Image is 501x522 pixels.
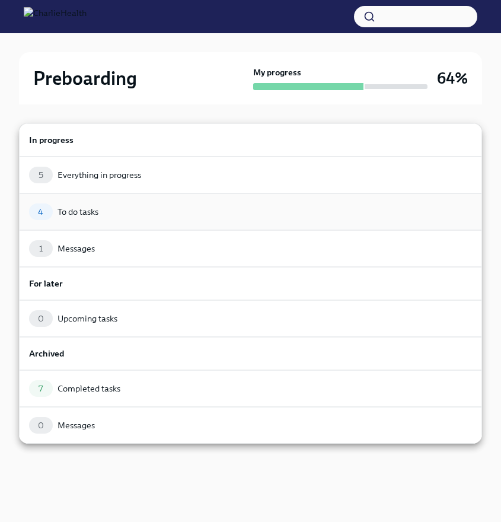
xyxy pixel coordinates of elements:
[19,370,482,407] a: 7Completed tasks
[58,169,141,181] div: Everything in progress
[58,419,95,431] div: Messages
[29,347,472,360] h6: Archived
[19,337,482,370] a: Archived
[19,230,482,267] a: 1Messages
[31,421,51,430] span: 0
[58,313,117,324] div: Upcoming tasks
[32,244,50,253] span: 1
[31,171,50,180] span: 5
[29,133,472,147] h6: In progress
[29,277,472,290] h6: For later
[19,407,482,444] a: 0Messages
[19,267,482,300] a: For later
[58,243,95,254] div: Messages
[31,314,51,323] span: 0
[19,193,482,230] a: 4To do tasks
[31,384,50,393] span: 7
[19,157,482,193] a: 5Everything in progress
[19,300,482,337] a: 0Upcoming tasks
[19,123,482,157] a: In progress
[58,383,120,394] div: Completed tasks
[58,206,98,218] div: To do tasks
[31,208,50,217] span: 4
